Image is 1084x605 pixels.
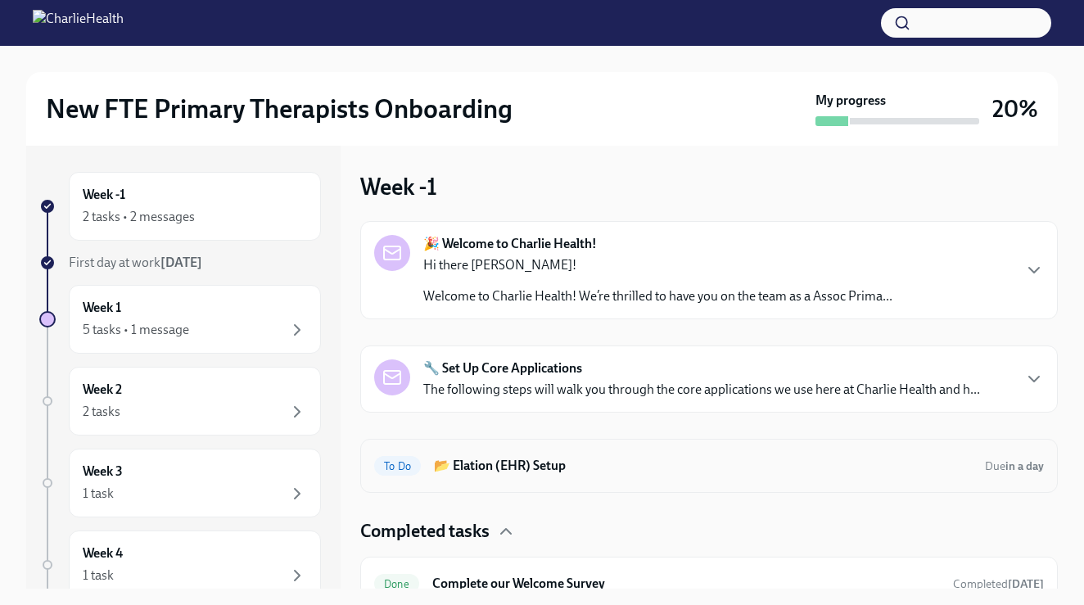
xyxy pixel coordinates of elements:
span: To Do [374,460,421,472]
a: Week 22 tasks [39,367,321,436]
strong: 🔧 Set Up Core Applications [423,359,582,377]
span: Due [985,459,1044,473]
span: Completed [953,577,1044,591]
div: 2 tasks [83,403,120,421]
div: 1 task [83,485,114,503]
h4: Completed tasks [360,519,490,544]
div: 2 tasks • 2 messages [83,208,195,226]
span: August 15th, 2025 17:29 [953,576,1044,592]
h3: Week -1 [360,172,437,201]
h3: 20% [992,94,1038,124]
h6: Week 4 [83,544,123,562]
a: DoneComplete our Welcome SurveyCompleted[DATE] [374,571,1044,597]
strong: [DATE] [160,255,202,270]
span: Done [374,578,419,590]
div: 1 task [83,567,114,585]
h6: Week 2 [83,381,122,399]
a: Week 15 tasks • 1 message [39,285,321,354]
h6: 📂 Elation (EHR) Setup [434,457,972,475]
a: Week 31 task [39,449,321,517]
a: Week 41 task [39,531,321,599]
h6: Complete our Welcome Survey [432,575,940,593]
p: Welcome to Charlie Health! We’re thrilled to have you on the team as a Assoc Prima... [423,287,892,305]
img: CharlieHealth [33,10,124,36]
strong: 🎉 Welcome to Charlie Health! [423,235,597,253]
strong: [DATE] [1008,577,1044,591]
a: To Do📂 Elation (EHR) SetupDuein a day [374,453,1044,479]
p: The following steps will walk you through the core applications we use here at Charlie Health and... [423,381,980,399]
p: Hi there [PERSON_NAME]! [423,256,892,274]
h2: New FTE Primary Therapists Onboarding [46,93,513,125]
div: Completed tasks [360,519,1058,544]
h6: Week 1 [83,299,121,317]
strong: in a day [1005,459,1044,473]
h6: Week 3 [83,463,123,481]
h6: Week -1 [83,186,125,204]
a: First day at work[DATE] [39,254,321,272]
div: 5 tasks • 1 message [83,321,189,339]
span: First day at work [69,255,202,270]
strong: My progress [815,92,886,110]
span: August 22nd, 2025 10:00 [985,458,1044,474]
a: Week -12 tasks • 2 messages [39,172,321,241]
